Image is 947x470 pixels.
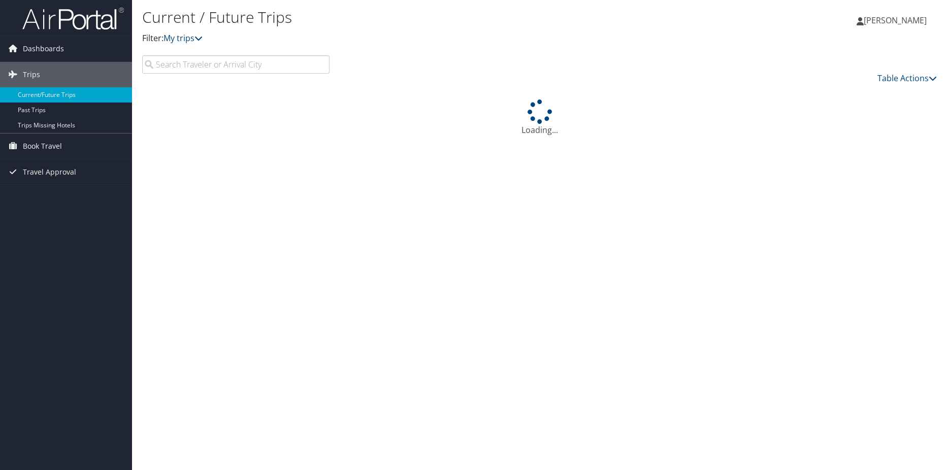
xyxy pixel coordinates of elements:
div: Loading... [142,99,937,136]
input: Search Traveler or Arrival City [142,55,330,74]
a: [PERSON_NAME] [857,5,937,36]
img: airportal-logo.png [22,7,124,30]
span: Travel Approval [23,159,76,185]
span: Dashboards [23,36,64,61]
a: My trips [164,32,203,44]
span: Trips [23,62,40,87]
span: Book Travel [23,133,62,159]
a: Table Actions [877,73,937,84]
p: Filter: [142,32,672,45]
span: [PERSON_NAME] [864,15,927,26]
h1: Current / Future Trips [142,7,672,28]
